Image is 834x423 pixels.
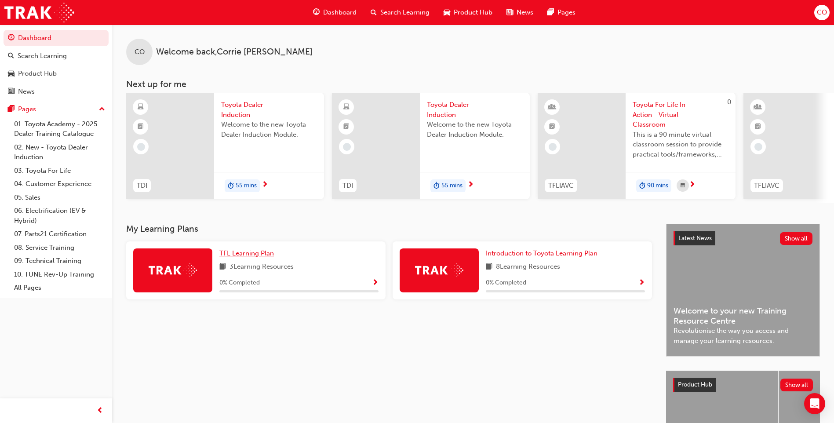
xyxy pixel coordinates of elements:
span: 8 Learning Resources [496,262,560,273]
a: Latest NewsShow all [674,231,812,245]
a: All Pages [11,281,109,295]
span: Product Hub [678,381,712,388]
span: duration-icon [228,180,234,192]
button: Pages [4,101,109,117]
span: news-icon [506,7,513,18]
span: next-icon [689,181,696,189]
span: Search Learning [380,7,430,18]
span: TFLIAVC [754,181,779,191]
a: 0TFLIAVCToyota For Life In Action - Virtual ClassroomThis is a 90 minute virtual classroom sessio... [538,93,736,199]
a: TFL Learning Plan [219,248,277,259]
span: Toyota Dealer Induction [221,100,317,120]
a: guage-iconDashboard [306,4,364,22]
a: TDIToyota Dealer InductionWelcome to the new Toyota Dealer Induction Module.duration-icon55 mins [126,93,324,199]
div: Open Intercom Messenger [804,393,825,414]
a: TDIToyota Dealer InductionWelcome to the new Toyota Dealer Induction Module.duration-icon55 mins [332,93,530,199]
span: Toyota For Life In Action - Virtual Classroom [633,100,728,130]
span: book-icon [219,262,226,273]
a: 08. Service Training [11,241,109,255]
a: News [4,84,109,100]
span: Introduction to Toyota Learning Plan [486,249,597,257]
a: search-iconSearch Learning [364,4,437,22]
span: 55 mins [236,181,257,191]
span: Pages [557,7,575,18]
button: Show all [780,379,813,391]
div: Product Hub [18,69,57,79]
span: 0 [727,98,731,106]
button: Show Progress [372,277,379,288]
span: learningRecordVerb_NONE-icon [754,143,762,151]
a: pages-iconPages [540,4,583,22]
span: Dashboard [323,7,357,18]
span: up-icon [99,104,105,115]
span: Latest News [678,234,712,242]
a: 01. Toyota Academy - 2025 Dealer Training Catalogue [11,117,109,141]
span: booktick-icon [138,121,144,133]
span: Show Progress [372,279,379,287]
a: Dashboard [4,30,109,46]
span: News [517,7,533,18]
div: Pages [18,104,36,114]
span: prev-icon [97,405,103,416]
span: CO [135,47,145,57]
a: Introduction to Toyota Learning Plan [486,248,601,259]
span: news-icon [8,88,15,96]
span: calendar-icon [681,180,685,191]
span: TDI [137,181,147,191]
a: news-iconNews [499,4,540,22]
span: book-icon [486,262,492,273]
a: 05. Sales [11,191,109,204]
span: Welcome to your new Training Resource Centre [674,306,812,326]
img: Trak [4,3,74,22]
span: 55 mins [441,181,463,191]
span: booktick-icon [755,121,761,133]
span: TFLIAVC [548,181,574,191]
span: booktick-icon [549,121,555,133]
span: Show Progress [638,279,645,287]
a: 09. Technical Training [11,254,109,268]
span: guage-icon [313,7,320,18]
div: News [18,87,35,97]
span: TFL Learning Plan [219,249,274,257]
span: learningResourceType_INSTRUCTOR_LED-icon [549,102,555,113]
a: 06. Electrification (EV & Hybrid) [11,204,109,227]
span: pages-icon [8,106,15,113]
span: learningRecordVerb_NONE-icon [343,143,351,151]
span: next-icon [467,181,474,189]
span: Welcome to the new Toyota Dealer Induction Module. [221,120,317,139]
span: This is a 90 minute virtual classroom session to provide practical tools/frameworks, behaviours a... [633,130,728,160]
a: 02. New - Toyota Dealer Induction [11,141,109,164]
span: booktick-icon [343,121,350,133]
span: search-icon [8,52,14,60]
button: Show all [780,232,813,245]
span: learningRecordVerb_NONE-icon [549,143,557,151]
span: car-icon [444,7,450,18]
span: TDI [342,181,353,191]
button: DashboardSearch LearningProduct HubNews [4,28,109,101]
img: Trak [415,263,463,277]
a: car-iconProduct Hub [437,4,499,22]
span: learningResourceType_ELEARNING-icon [343,102,350,113]
span: guage-icon [8,34,15,42]
button: CO [814,5,830,20]
a: 07. Parts21 Certification [11,227,109,241]
span: learningResourceType_INSTRUCTOR_LED-icon [755,102,761,113]
a: Product HubShow all [673,378,813,392]
span: 90 mins [647,181,668,191]
span: next-icon [262,181,268,189]
h3: My Learning Plans [126,224,652,234]
span: pages-icon [547,7,554,18]
span: car-icon [8,70,15,78]
span: Toyota Dealer Induction [427,100,523,120]
a: Latest NewsShow allWelcome to your new Training Resource CentreRevolutionise the way you access a... [666,224,820,357]
a: 04. Customer Experience [11,177,109,191]
div: Search Learning [18,51,67,61]
a: 03. Toyota For Life [11,164,109,178]
a: Product Hub [4,66,109,82]
span: 0 % Completed [219,278,260,288]
span: Revolutionise the way you access and manage your learning resources. [674,326,812,346]
span: duration-icon [639,180,645,192]
span: learningResourceType_ELEARNING-icon [138,102,144,113]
